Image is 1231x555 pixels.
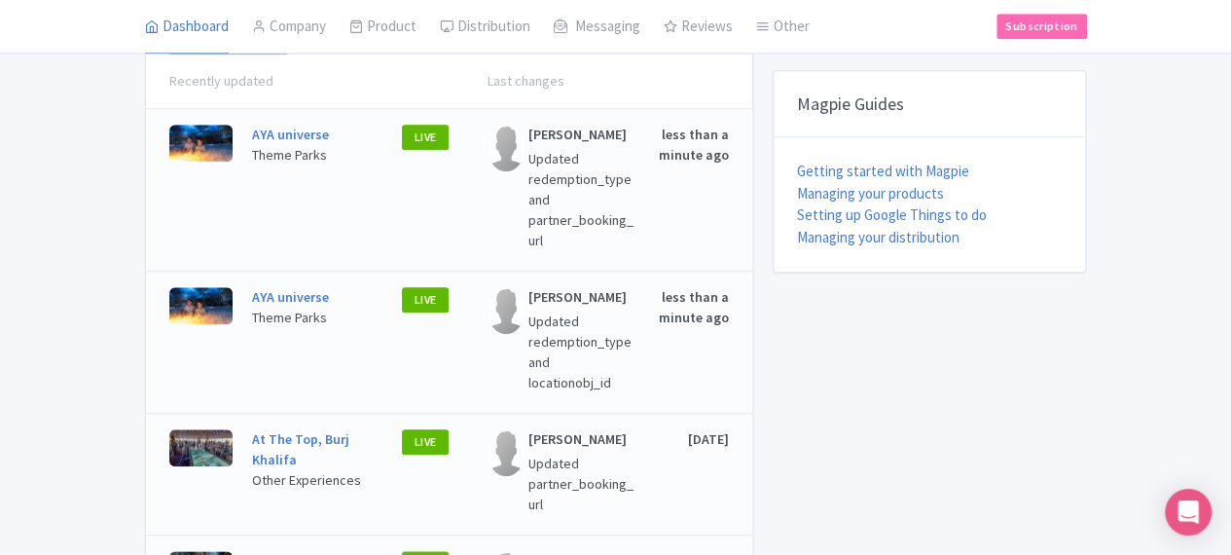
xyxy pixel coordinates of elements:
[252,126,329,143] a: AYA universe
[488,125,525,171] img: contact-b11cc6e953956a0c50a2f97983291f06.png
[488,287,525,334] img: contact-b11cc6e953956a0c50a2f97983291f06.png
[488,429,525,476] img: contact-b11cc6e953956a0c50a2f97983291f06.png
[774,71,1086,137] div: Magpie Guides
[1165,489,1212,536] div: Open Intercom Messenger
[528,454,635,515] p: Updated partner_booking_url
[252,470,379,491] p: Other Experiences
[797,205,987,224] a: Setting up Google Things to do
[528,125,635,145] p: [PERSON_NAME]
[797,162,969,180] a: Getting started with Magpie
[528,287,635,308] p: [PERSON_NAME]
[252,430,349,468] a: At The Top, Burj Khalifa
[797,228,959,246] a: Managing your distribution
[528,149,635,251] p: Updated redemption_type and partner_booking_url
[797,184,944,203] a: Managing your products
[252,288,329,306] a: AYA universe
[169,287,233,324] img: 32caf44d7011d006980e915706d165b5-20869---Dubai---Tickets-to-AYA-Universe---06_b3kinr.jpg
[635,287,729,397] div: less than a minute ago
[635,429,729,519] div: [DATE]
[635,125,729,255] div: less than a minute ago
[449,71,729,92] div: Last changes
[996,14,1086,39] a: Subscription
[528,429,635,450] p: [PERSON_NAME]
[252,308,379,328] p: Theme Parks
[169,71,450,92] div: Recently updated
[169,429,233,466] img: 3_nrbakf.jpg
[528,312,635,393] p: Updated redemption_type and locationobj_id
[252,145,379,166] p: Theme Parks
[169,125,233,162] img: 32caf44d7011d006980e915706d165b5-20869---Dubai---Tickets-to-AYA-Universe---06_b3kinr.jpg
